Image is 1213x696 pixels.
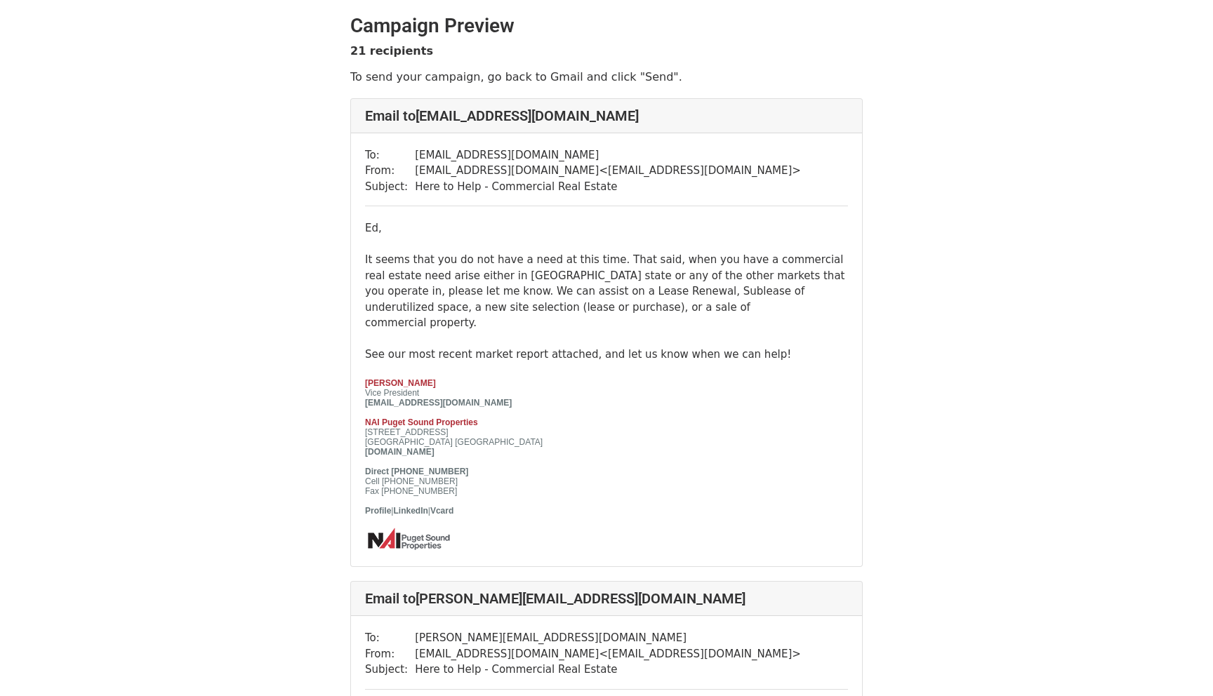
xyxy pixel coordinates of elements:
a: Vcard [430,506,453,516]
td: Subject: [365,662,415,678]
strong: [EMAIL_ADDRESS][DOMAIN_NAME] [365,398,512,408]
strong: [PERSON_NAME] [365,378,436,388]
td: To: [365,630,415,646]
td: [PERSON_NAME][EMAIL_ADDRESS][DOMAIN_NAME] [415,630,801,646]
td: Subject: [365,179,415,195]
td: [STREET_ADDRESS] [GEOGRAPHIC_DATA] [GEOGRAPHIC_DATA] [365,427,611,447]
a: [DOMAIN_NAME] [365,447,435,457]
td: [EMAIL_ADDRESS][DOMAIN_NAME] [415,147,801,163]
div: It seems that you do not have a need at this time. That said, when you have a commercial real est... [365,252,848,331]
h2: Campaign Preview [350,14,863,38]
strong: NAI Puget Sound Properties [365,417,478,427]
img: NAI Puget Sound Properties [365,526,453,552]
div: See our most recent market report attached, and let us know when we can help! [365,347,848,363]
td: From: [365,646,415,662]
strong: Direct [PHONE_NUMBER] [365,467,468,476]
h4: Email to [EMAIL_ADDRESS][DOMAIN_NAME] [365,107,848,124]
td: | | [365,506,611,516]
h4: Email to [PERSON_NAME][EMAIL_ADDRESS][DOMAIN_NAME] [365,590,848,607]
td: Cell [PHONE_NUMBER] Fax [PHONE_NUMBER] [365,467,611,496]
td: Here to Help - Commercial Real Estate [415,179,801,195]
td: Vice President [365,388,611,408]
strong: 21 recipients [350,44,433,58]
td: Here to Help - Commercial Real Estate [415,662,801,678]
td: [EMAIL_ADDRESS][DOMAIN_NAME] < [EMAIL_ADDRESS][DOMAIN_NAME] > [415,163,801,179]
td: [EMAIL_ADDRESS][DOMAIN_NAME] < [EMAIL_ADDRESS][DOMAIN_NAME] > [415,646,801,662]
td: From: [365,163,415,179]
a: LinkedIn [393,506,427,516]
a: Profile [365,506,391,516]
p: To send your campaign, go back to Gmail and click "Send". [350,69,863,84]
td: To: [365,147,415,163]
div: Ed, [365,220,848,236]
